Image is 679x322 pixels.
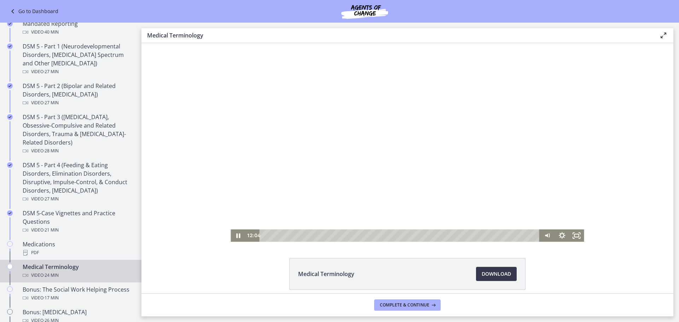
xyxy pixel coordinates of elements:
span: · 27 min [43,99,59,107]
div: Video [23,99,133,107]
div: Video [23,226,133,234]
a: Go to Dashboard [8,7,58,16]
button: Fullscreen [428,186,443,199]
div: PDF [23,248,133,257]
i: Completed [7,43,13,49]
img: Agents of Change [322,3,407,20]
button: Mute [399,186,413,199]
h3: Medical Terminology [147,31,648,40]
div: DSM 5 - Part 3 ([MEDICAL_DATA], Obsessive-Compulsive and Related Disorders, Trauma & [MEDICAL_DAT... [23,113,133,155]
div: Video [23,68,133,76]
span: · 27 min [43,68,59,76]
i: Completed [7,162,13,168]
div: DSM 5 - Part 4 (Feeding & Eating Disorders, Elimination Disorders, Disruptive, Impulse-Control, &... [23,161,133,203]
span: · 28 min [43,147,59,155]
i: Completed [7,83,13,89]
i: Completed [7,210,13,216]
a: Download [476,267,517,281]
span: · 21 min [43,226,59,234]
button: Complete & continue [374,299,441,311]
span: Medical Terminology [298,270,354,278]
div: Bonus: The Social Work Helping Process [23,285,133,302]
i: Completed [7,114,13,120]
div: Video [23,28,133,36]
span: Download [482,270,511,278]
div: Video [23,195,133,203]
span: Complete & continue [380,302,429,308]
div: DSM 5-Case Vignettes and Practice Questions [23,209,133,234]
iframe: Video Lesson [141,43,673,242]
div: Video [23,147,133,155]
div: DSM 5 - Part 1 (Neurodevelopmental Disorders, [MEDICAL_DATA] Spectrum and Other [MEDICAL_DATA]) [23,42,133,76]
div: Mandated Reporting [23,19,133,36]
span: · 24 min [43,271,59,280]
div: DSM 5 - Part 2 (Bipolar and Related Disorders, [MEDICAL_DATA]) [23,82,133,107]
div: Medical Terminology [23,263,133,280]
div: Video [23,271,133,280]
div: Medications [23,240,133,257]
div: Video [23,294,133,302]
i: Completed [7,21,13,27]
span: · 40 min [43,28,59,36]
span: · 17 min [43,294,59,302]
span: · 27 min [43,195,59,203]
button: Show settings menu [413,186,428,199]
